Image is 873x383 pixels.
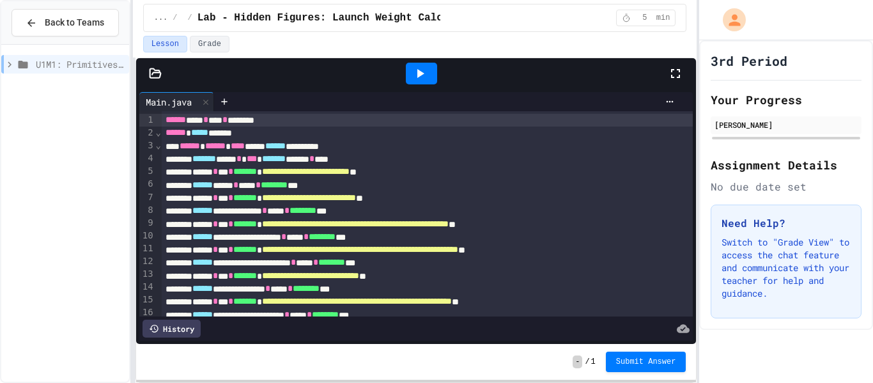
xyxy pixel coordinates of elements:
div: Main.java [139,95,198,109]
div: 7 [139,191,155,204]
h3: Need Help? [722,215,851,231]
div: My Account [709,5,749,35]
div: 14 [139,281,155,293]
span: Lab - Hidden Figures: Launch Weight Calculator [197,10,480,26]
div: 11 [139,242,155,255]
div: 9 [139,217,155,230]
span: 5 [635,13,655,23]
div: 1 [139,114,155,127]
span: - [573,356,582,368]
h2: Your Progress [711,91,861,109]
span: Back to Teams [45,16,104,29]
p: Switch to "Grade View" to access the chat feature and communicate with your teacher for help and ... [722,236,851,300]
button: Back to Teams [12,9,119,36]
div: 13 [139,268,155,281]
div: Main.java [139,92,214,111]
span: Submit Answer [616,357,676,367]
span: / [188,13,192,23]
span: / [585,357,589,367]
div: No due date set [711,179,861,194]
h1: 3rd Period [711,52,787,70]
span: ... [154,13,168,23]
span: 1 [591,357,596,367]
div: 16 [139,306,155,319]
div: 2 [139,127,155,139]
span: U1M1: Primitives, Variables, Basic I/O [36,58,124,71]
div: 6 [139,178,155,191]
button: Submit Answer [606,352,686,372]
div: 3 [139,139,155,152]
span: / [173,13,177,23]
div: 10 [139,230,155,242]
span: min [656,13,670,23]
button: Lesson [143,36,187,52]
h2: Assignment Details [711,156,861,174]
span: Fold line [155,127,162,137]
div: History [143,320,201,338]
div: 5 [139,165,155,178]
button: Grade [190,36,229,52]
div: 15 [139,293,155,306]
div: 8 [139,204,155,217]
div: 4 [139,152,155,165]
div: 12 [139,255,155,268]
span: Fold line [155,140,162,150]
div: [PERSON_NAME] [715,119,858,130]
